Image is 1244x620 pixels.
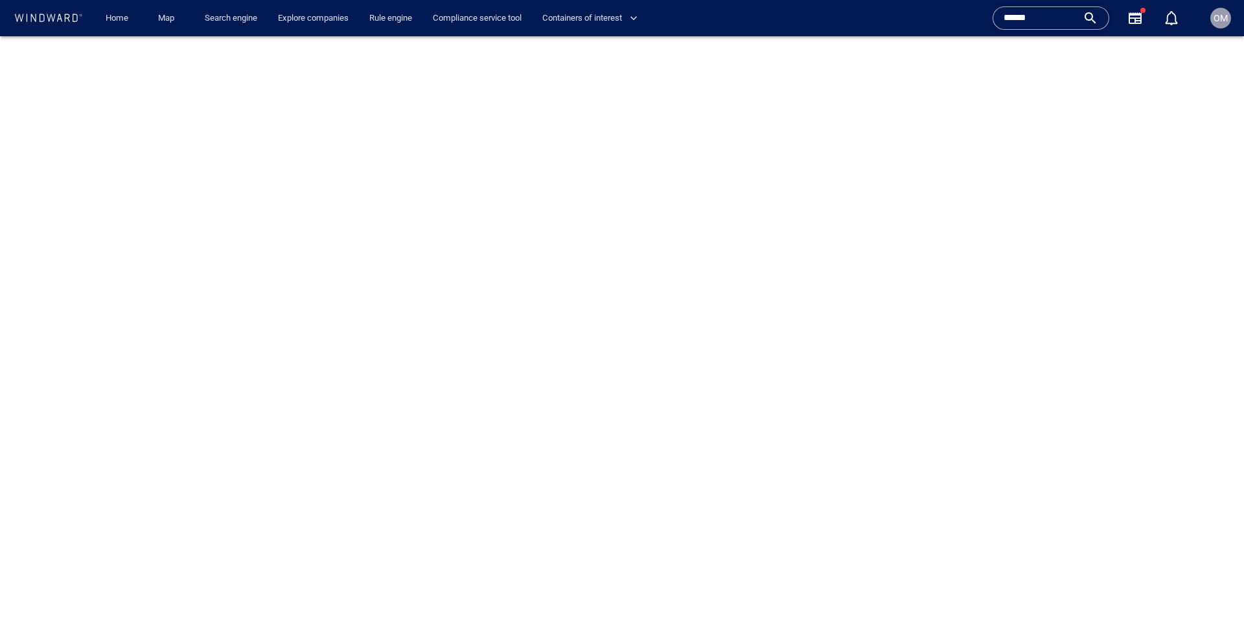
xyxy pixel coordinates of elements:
a: Explore companies [273,7,354,30]
iframe: Chat [1189,562,1234,610]
button: Map [148,7,189,30]
a: Rule engine [364,7,417,30]
a: Home [100,7,133,30]
a: Compliance service tool [428,7,527,30]
button: Home [96,7,137,30]
span: Containers of interest [542,11,638,26]
div: Notification center [1164,10,1179,26]
button: OM [1208,5,1234,31]
a: Search engine [200,7,262,30]
span: OM [1214,13,1228,23]
button: Containers of interest [537,7,649,30]
a: Map [153,7,184,30]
